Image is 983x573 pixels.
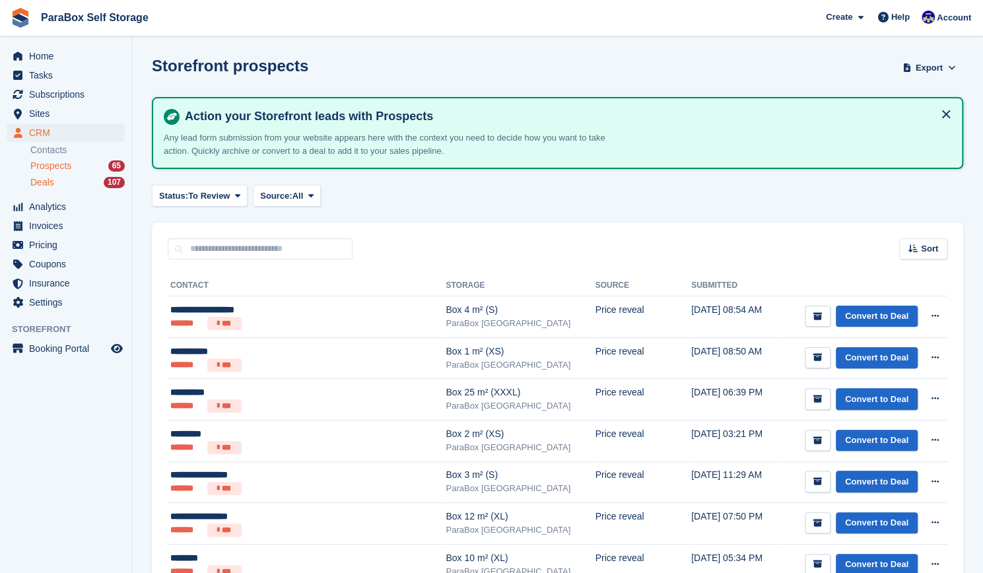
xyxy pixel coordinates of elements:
[921,242,938,255] span: Sort
[446,468,595,482] div: Box 3 m² (S)
[7,236,125,254] a: menu
[36,7,154,28] a: ParaBox Self Storage
[900,57,958,79] button: Export
[12,323,131,336] span: Storefront
[7,255,125,273] a: menu
[260,189,292,203] span: Source:
[691,461,776,503] td: [DATE] 11:29 AM
[152,185,248,207] button: Status: To Review
[446,386,595,399] div: Box 25 m² (XXXL)
[29,255,108,273] span: Coupons
[691,420,776,461] td: [DATE] 03:21 PM
[7,339,125,358] a: menu
[29,123,108,142] span: CRM
[595,337,691,379] td: Price reveal
[446,510,595,523] div: Box 12 m² (XL)
[691,337,776,379] td: [DATE] 08:50 AM
[168,275,446,296] th: Contact
[836,471,918,492] a: Convert to Deal
[916,61,943,75] span: Export
[836,512,918,534] a: Convert to Deal
[595,461,691,503] td: Price reveal
[595,420,691,461] td: Price reveal
[891,11,910,24] span: Help
[29,104,108,123] span: Sites
[29,66,108,84] span: Tasks
[108,160,125,172] div: 65
[836,388,918,410] a: Convert to Deal
[446,441,595,454] div: ParaBox [GEOGRAPHIC_DATA]
[691,275,776,296] th: Submitted
[30,160,71,172] span: Prospects
[29,197,108,216] span: Analytics
[691,296,776,338] td: [DATE] 08:54 AM
[691,503,776,545] td: [DATE] 07:50 PM
[29,85,108,104] span: Subscriptions
[7,85,125,104] a: menu
[11,8,30,28] img: stora-icon-8386f47178a22dfd0bd8f6a31ec36ba5ce8667c1dd55bd0f319d3a0aa187defe.svg
[691,379,776,421] td: [DATE] 06:39 PM
[30,144,125,156] a: Contacts
[29,47,108,65] span: Home
[7,293,125,312] a: menu
[159,189,188,203] span: Status:
[446,358,595,372] div: ParaBox [GEOGRAPHIC_DATA]
[29,217,108,235] span: Invoices
[29,236,108,254] span: Pricing
[446,427,595,441] div: Box 2 m² (XS)
[595,296,691,338] td: Price reveal
[29,274,108,292] span: Insurance
[836,306,918,327] a: Convert to Deal
[7,274,125,292] a: menu
[595,503,691,545] td: Price reveal
[104,177,125,188] div: 107
[446,551,595,565] div: Box 10 m² (XL)
[188,189,230,203] span: To Review
[446,275,595,296] th: Storage
[152,57,308,75] h1: Storefront prospects
[180,109,951,124] h4: Action your Storefront leads with Prospects
[30,176,54,189] span: Deals
[253,185,321,207] button: Source: All
[7,123,125,142] a: menu
[446,317,595,330] div: ParaBox [GEOGRAPHIC_DATA]
[836,347,918,369] a: Convert to Deal
[922,11,935,24] img: Gaspard Frey
[7,47,125,65] a: menu
[29,339,108,358] span: Booking Portal
[446,303,595,317] div: Box 4 m² (S)
[937,11,971,24] span: Account
[7,197,125,216] a: menu
[595,379,691,421] td: Price reveal
[836,430,918,452] a: Convert to Deal
[7,66,125,84] a: menu
[30,176,125,189] a: Deals 107
[7,104,125,123] a: menu
[446,482,595,495] div: ParaBox [GEOGRAPHIC_DATA]
[164,131,626,157] p: Any lead form submission from your website appears here with the context you need to decide how y...
[446,523,595,537] div: ParaBox [GEOGRAPHIC_DATA]
[29,293,108,312] span: Settings
[30,159,125,173] a: Prospects 65
[446,399,595,413] div: ParaBox [GEOGRAPHIC_DATA]
[109,341,125,356] a: Preview store
[595,275,691,296] th: Source
[446,345,595,358] div: Box 1 m² (XS)
[7,217,125,235] a: menu
[292,189,304,203] span: All
[826,11,852,24] span: Create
